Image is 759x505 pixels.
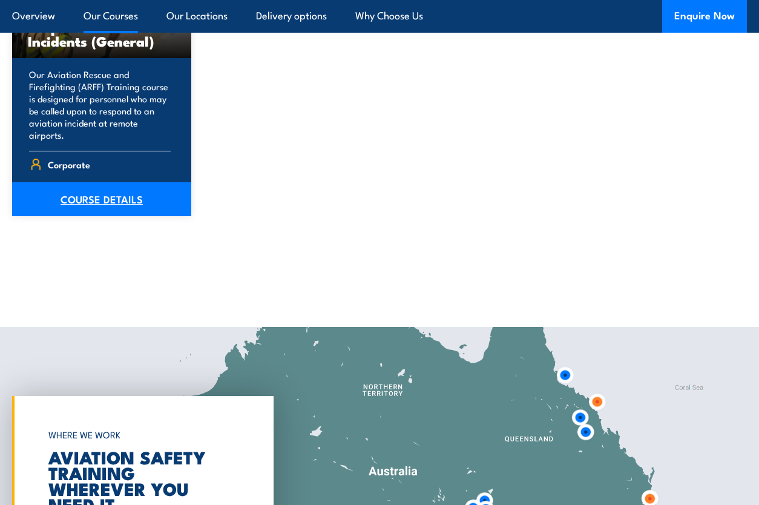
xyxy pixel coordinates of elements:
[48,424,231,446] h6: WHERE WE WORK
[48,155,90,174] span: Corporate
[29,68,171,141] p: Our Aviation Rescue and Firefighting (ARFF) Training course is designed for personnel who may be ...
[28,20,176,48] h3: Respond to Aviation Incidents (General)
[12,182,191,216] a: COURSE DETAILS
